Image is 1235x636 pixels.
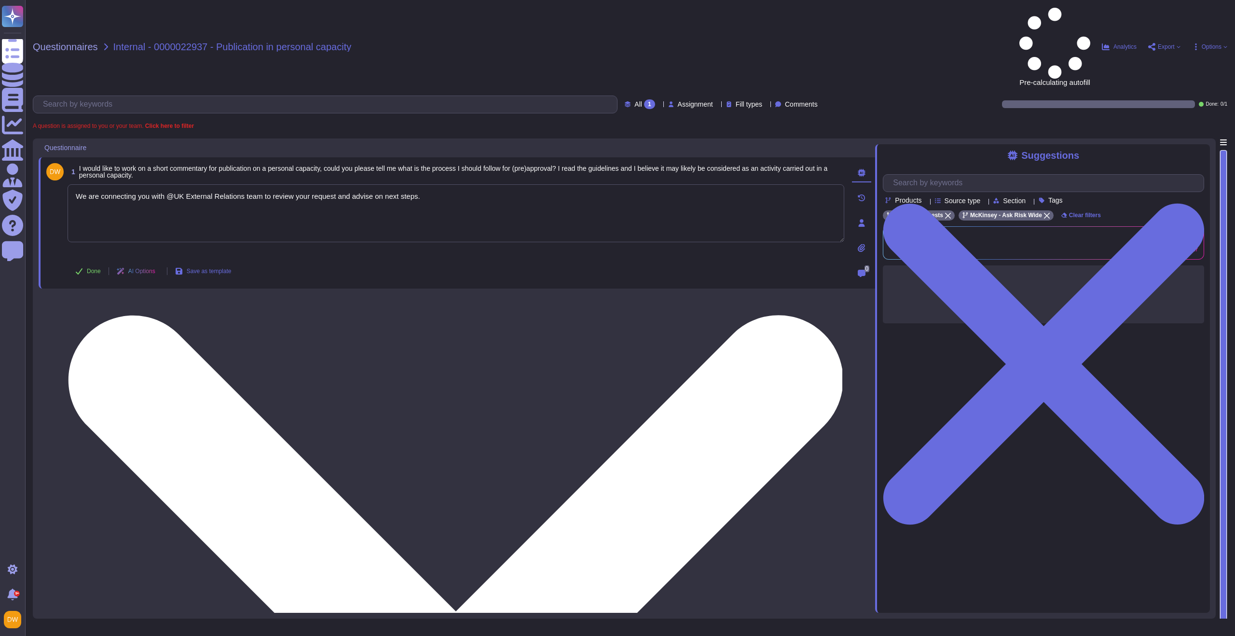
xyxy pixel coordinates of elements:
button: user [2,609,28,630]
span: A question is assigned to you or your team. [33,123,194,129]
div: 1 [644,99,655,109]
span: Pre-calculating autofill [1019,8,1090,86]
span: 0 [864,265,870,272]
span: Assignment [678,101,713,108]
span: I would like to work on a short commentary for publication on a personal capacity, could you plea... [79,165,827,179]
button: Analytics [1102,43,1137,51]
span: 1 [68,168,75,175]
span: Fill types [736,101,762,108]
div: 9+ [14,591,20,596]
span: Options [1202,44,1221,50]
span: 0 / 1 [1221,102,1227,107]
span: All [634,101,642,108]
textarea: We are connecting you with @UK External Relations team to review your request and advise on next ... [68,184,844,242]
input: Search by keywords [888,175,1204,192]
span: Export [1158,44,1175,50]
b: Click here to filter [143,123,194,129]
span: Questionnaires [33,42,98,52]
span: Internal - 0000022937 - Publication in personal capacity [113,42,352,52]
span: Done: [1206,102,1219,107]
img: user [46,163,64,180]
span: Analytics [1113,44,1137,50]
img: user [4,611,21,628]
span: Comments [785,101,818,108]
span: Questionnaire [44,144,86,151]
input: Search by keywords [38,96,617,113]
